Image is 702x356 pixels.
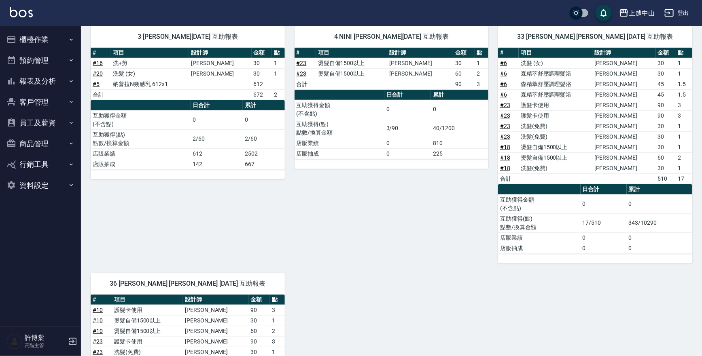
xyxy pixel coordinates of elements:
[189,68,251,79] td: [PERSON_NAME]
[384,148,431,159] td: 0
[91,148,191,159] td: 店販業績
[592,131,655,142] td: [PERSON_NAME]
[592,79,655,89] td: [PERSON_NAME]
[655,100,676,110] td: 90
[655,163,676,173] td: 30
[596,5,612,21] button: save
[100,280,275,288] span: 36 [PERSON_NAME] [PERSON_NAME] [DATE] 互助報表
[243,148,285,159] td: 2502
[519,68,592,79] td: 森精萃舒壓調理髮浴
[270,315,284,326] td: 1
[243,100,285,111] th: 累計
[295,90,489,159] table: a dense table
[500,144,510,150] a: #18
[272,58,285,68] td: 1
[111,58,189,68] td: 洗+剪
[295,79,316,89] td: 合計
[655,48,676,58] th: 金額
[661,6,692,21] button: 登出
[498,173,519,184] td: 合計
[91,129,191,148] td: 互助獲得(點) 點數/換算金額
[453,58,475,68] td: 30
[592,163,655,173] td: [PERSON_NAME]
[500,81,507,87] a: #6
[270,295,284,305] th: 點
[676,89,692,100] td: 1.5
[581,194,627,213] td: 0
[316,58,387,68] td: 燙髮自備1500以上
[3,154,78,175] button: 行銷工具
[592,110,655,121] td: [PERSON_NAME]
[627,232,692,243] td: 0
[25,334,66,342] h5: 許博棠
[316,68,387,79] td: 燙髮自備1500以上
[252,58,272,68] td: 30
[498,243,580,253] td: 店販抽成
[655,152,676,163] td: 60
[252,68,272,79] td: 30
[93,81,100,87] a: #5
[616,5,658,21] button: 上越中山
[384,90,431,100] th: 日合計
[676,131,692,142] td: 1
[431,100,488,119] td: 0
[431,119,488,138] td: 40/1200
[500,133,510,140] a: #23
[93,60,103,66] a: #16
[500,60,507,66] a: #6
[387,58,453,68] td: [PERSON_NAME]
[453,48,475,58] th: 金額
[676,173,692,184] td: 17
[3,175,78,196] button: 資料設定
[655,173,676,184] td: 510
[10,7,33,17] img: Logo
[183,315,248,326] td: [PERSON_NAME]
[91,48,111,58] th: #
[500,112,510,119] a: #23
[112,305,183,315] td: 護髮卡使用
[431,138,488,148] td: 810
[3,133,78,154] button: 商品管理
[295,119,384,138] td: 互助獲得(點) 點數/換算金額
[191,148,243,159] td: 612
[191,159,243,169] td: 142
[655,89,676,100] td: 45
[249,305,270,315] td: 90
[252,48,272,58] th: 金額
[93,349,103,355] a: #23
[384,100,431,119] td: 0
[272,68,285,79] td: 1
[111,48,189,58] th: 項目
[191,100,243,111] th: 日合計
[592,100,655,110] td: [PERSON_NAME]
[519,121,592,131] td: 洗髮(免費)
[431,148,488,159] td: 225
[508,33,683,41] span: 33 [PERSON_NAME] [PERSON_NAME] [DATE] 互助報表
[3,71,78,92] button: 報表及分析
[498,48,519,58] th: #
[655,131,676,142] td: 30
[500,154,510,161] a: #18
[191,129,243,148] td: 2/60
[100,33,275,41] span: 3 [PERSON_NAME][DATE] 互助報表
[93,338,103,345] a: #23
[655,79,676,89] td: 45
[676,142,692,152] td: 1
[297,70,307,77] a: #23
[519,142,592,152] td: 燙髮自備1500以上
[592,89,655,100] td: [PERSON_NAME]
[498,194,580,213] td: 互助獲得金額 (不含點)
[272,48,285,58] th: 點
[183,295,248,305] th: 設計師
[676,48,692,58] th: 點
[249,295,270,305] th: 金額
[581,184,627,195] th: 日合計
[519,58,592,68] td: 洗髮 (女)
[498,232,580,243] td: 店販業績
[243,159,285,169] td: 667
[519,100,592,110] td: 護髮卡使用
[676,68,692,79] td: 1
[112,315,183,326] td: 燙髮自備1500以上
[627,194,692,213] td: 0
[3,92,78,113] button: 客戶管理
